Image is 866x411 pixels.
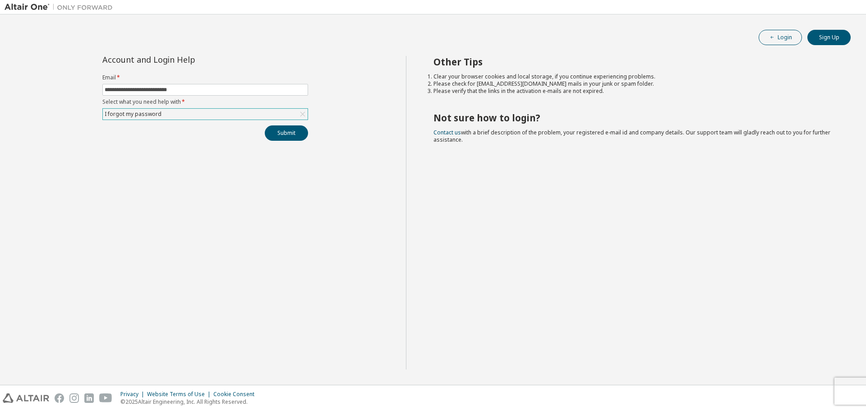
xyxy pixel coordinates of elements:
span: with a brief description of the problem, your registered e-mail id and company details. Our suppo... [433,129,830,143]
li: Clear your browser cookies and local storage, if you continue experiencing problems. [433,73,835,80]
li: Please check for [EMAIL_ADDRESS][DOMAIN_NAME] mails in your junk or spam folder. [433,80,835,88]
button: Sign Up [807,30,851,45]
h2: Other Tips [433,56,835,68]
img: facebook.svg [55,393,64,403]
div: Website Terms of Use [147,391,213,398]
label: Select what you need help with [102,98,308,106]
button: Submit [265,125,308,141]
div: Cookie Consent [213,391,260,398]
img: linkedin.svg [84,393,94,403]
div: Account and Login Help [102,56,267,63]
img: altair_logo.svg [3,393,49,403]
h2: Not sure how to login? [433,112,835,124]
button: Login [759,30,802,45]
div: Privacy [120,391,147,398]
div: I forgot my password [103,109,163,119]
img: instagram.svg [69,393,79,403]
li: Please verify that the links in the activation e-mails are not expired. [433,88,835,95]
img: youtube.svg [99,393,112,403]
a: Contact us [433,129,461,136]
p: © 2025 Altair Engineering, Inc. All Rights Reserved. [120,398,260,406]
div: I forgot my password [103,109,308,120]
label: Email [102,74,308,81]
img: Altair One [5,3,117,12]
